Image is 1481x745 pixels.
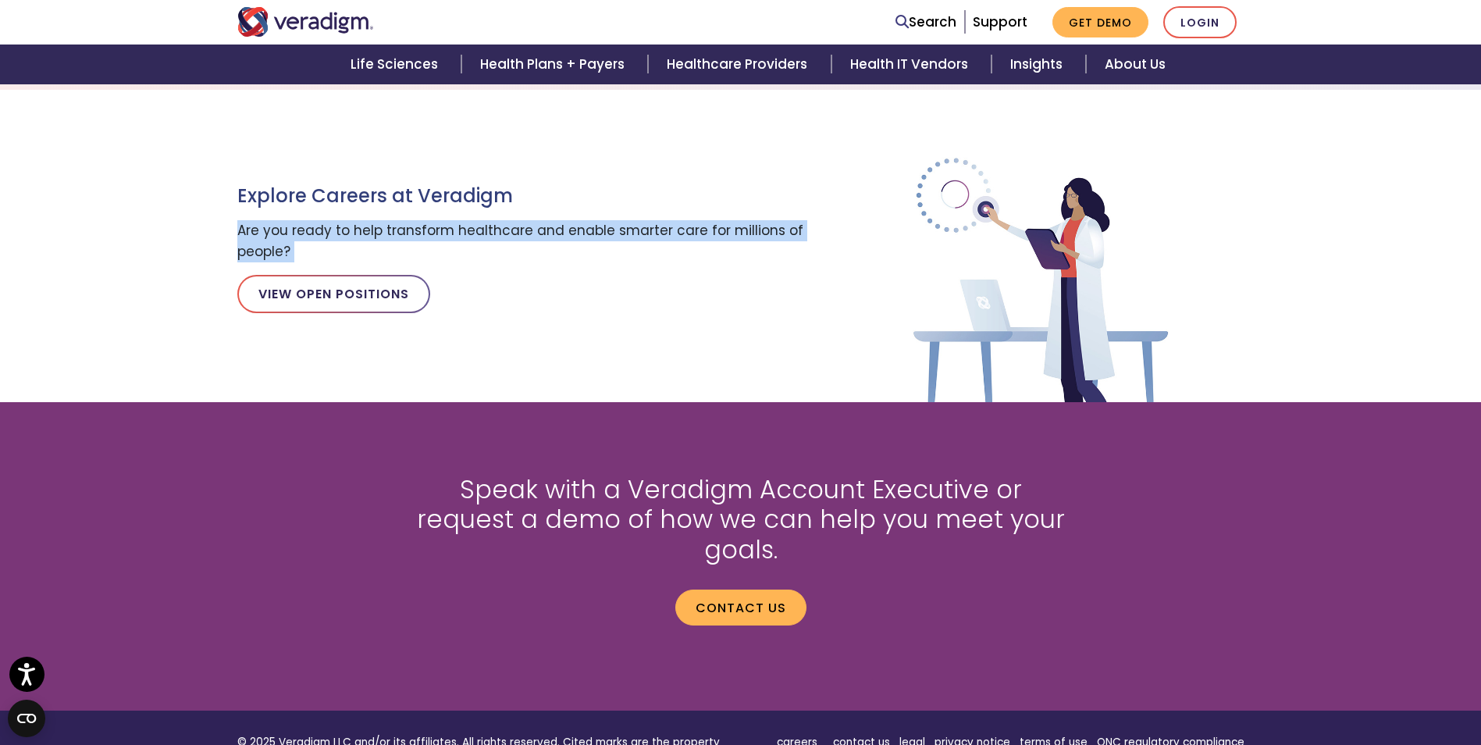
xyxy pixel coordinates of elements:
h2: Speak with a Veradigm Account Executive or request a demo of how we can help you meet your goals. [409,475,1073,565]
img: Veradigm logo [237,7,374,37]
a: Login [1163,6,1237,38]
a: View Open Positions [237,275,430,312]
a: Healthcare Providers [648,45,831,84]
button: Open CMP widget [8,700,45,737]
a: Health IT Vendors [831,45,991,84]
a: Life Sciences [332,45,461,84]
a: Get Demo [1052,7,1148,37]
a: Support [973,12,1027,31]
p: Are you ready to help transform healthcare and enable smarter care for millions of people? [237,220,815,262]
a: Contact us [675,590,806,626]
a: Health Plans + Payers [461,45,648,84]
h3: Explore Careers at Veradigm [237,185,815,208]
a: About Us [1086,45,1184,84]
a: Search [895,12,956,33]
a: Insights [991,45,1086,84]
